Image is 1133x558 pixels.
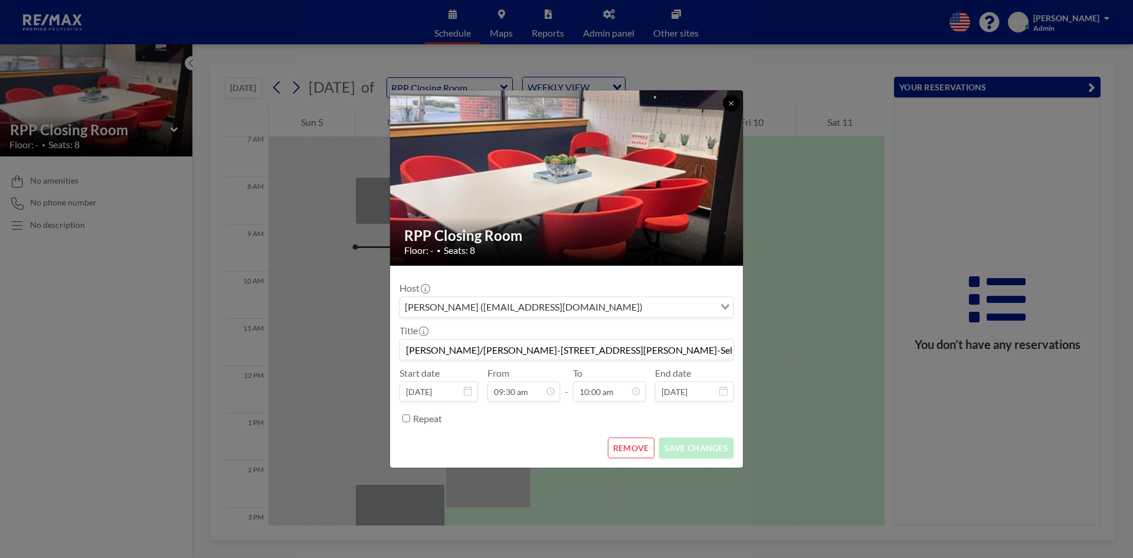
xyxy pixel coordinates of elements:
[565,371,568,397] span: -
[400,282,429,294] label: Host
[573,367,582,379] label: To
[402,299,645,315] span: [PERSON_NAME] ([EMAIL_ADDRESS][DOMAIN_NAME])
[444,244,475,256] span: Seats: 8
[400,297,733,317] div: Search for option
[404,244,434,256] span: Floor: -
[400,325,427,337] label: Title
[413,413,442,425] label: Repeat
[608,438,654,458] button: REMOVE
[646,299,713,315] input: Search for option
[437,246,441,255] span: •
[400,367,440,379] label: Start date
[400,340,733,360] input: (No title)
[655,367,691,379] label: End date
[487,367,509,379] label: From
[404,227,730,244] h2: RPP Closing Room
[659,438,733,458] button: SAVE CHANGES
